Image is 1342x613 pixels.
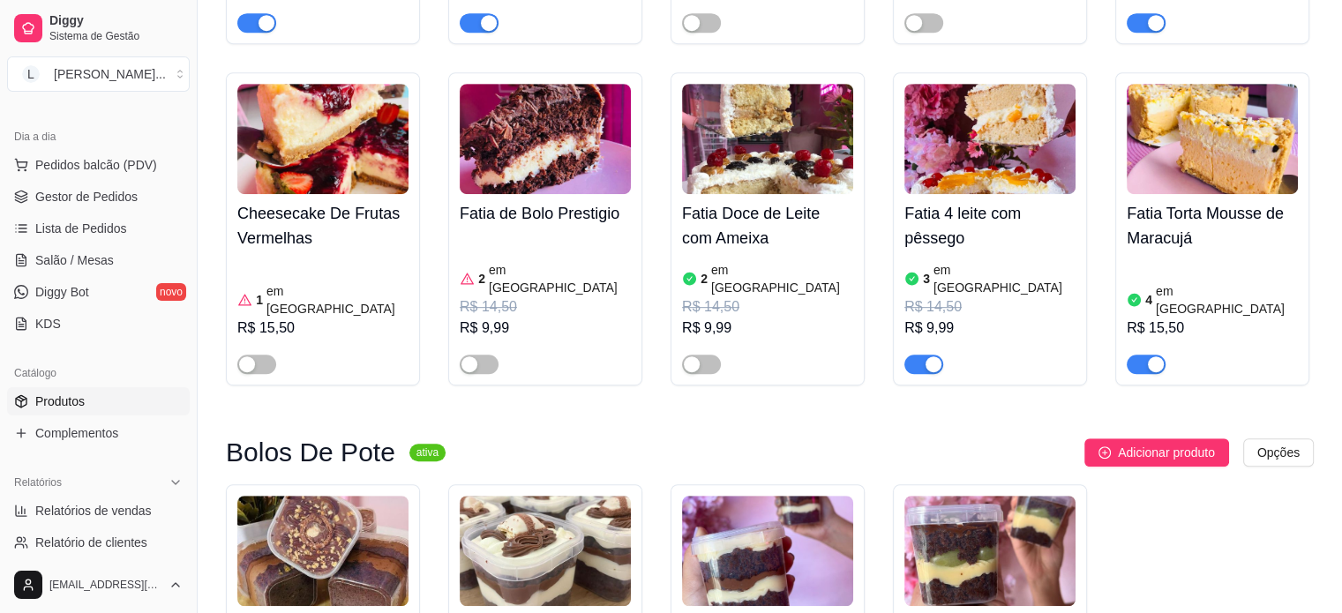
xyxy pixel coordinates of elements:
[7,528,190,557] a: Relatório de clientes
[7,246,190,274] a: Salão / Mesas
[1257,443,1300,462] span: Opções
[460,296,631,318] div: R$ 14,50
[460,318,631,339] div: R$ 9,99
[1156,282,1298,318] article: em [GEOGRAPHIC_DATA]
[682,84,853,194] img: product-image
[226,442,395,463] h3: Bolos De Pote
[7,123,190,151] div: Dia a dia
[35,156,157,174] span: Pedidos balcão (PDV)
[237,201,409,250] h4: Cheesecake De Frutas Vermelhas
[266,282,409,318] article: em [GEOGRAPHIC_DATA]
[682,296,853,318] div: R$ 14,50
[49,578,161,592] span: [EMAIL_ADDRESS][DOMAIN_NAME]
[237,318,409,339] div: R$ 15,50
[22,65,40,83] span: L
[7,56,190,92] button: Select a team
[904,496,1076,606] img: product-image
[54,65,166,83] div: [PERSON_NAME] ...
[1127,84,1298,194] img: product-image
[904,318,1076,339] div: R$ 9,99
[35,534,147,551] span: Relatório de clientes
[923,270,930,288] article: 3
[35,220,127,237] span: Lista de Pedidos
[1127,318,1298,339] div: R$ 15,50
[478,270,485,288] article: 2
[682,496,853,606] img: product-image
[35,502,152,520] span: Relatórios de vendas
[7,214,190,243] a: Lista de Pedidos
[7,419,190,447] a: Complementos
[237,496,409,606] img: product-image
[904,84,1076,194] img: product-image
[1118,443,1215,462] span: Adicionar produto
[1098,446,1111,459] span: plus-circle
[7,497,190,525] a: Relatórios de vendas
[904,201,1076,250] h4: Fatia 4 leite com pêssego
[35,251,114,269] span: Salão / Mesas
[35,392,85,410] span: Produtos
[489,261,631,296] article: em [GEOGRAPHIC_DATA]
[7,564,190,606] button: [EMAIL_ADDRESS][DOMAIN_NAME]
[256,291,263,309] article: 1
[49,13,183,29] span: Diggy
[460,201,631,226] h4: Fatia de Bolo Prestigio
[682,318,853,339] div: R$ 9,99
[682,201,853,250] h4: Fatia Doce de Leite com Ameixa
[1145,291,1152,309] article: 4
[35,188,138,206] span: Gestor de Pedidos
[711,261,853,296] article: em [GEOGRAPHIC_DATA]
[7,278,190,306] a: Diggy Botnovo
[14,475,62,490] span: Relatórios
[49,29,183,43] span: Sistema de Gestão
[933,261,1076,296] article: em [GEOGRAPHIC_DATA]
[35,315,61,333] span: KDS
[7,359,190,387] div: Catálogo
[7,183,190,211] a: Gestor de Pedidos
[35,283,89,301] span: Diggy Bot
[460,84,631,194] img: product-image
[1084,438,1229,467] button: Adicionar produto
[7,387,190,415] a: Produtos
[7,7,190,49] a: DiggySistema de Gestão
[35,424,118,442] span: Complementos
[460,496,631,606] img: product-image
[904,296,1076,318] div: R$ 14,50
[1243,438,1314,467] button: Opções
[237,84,409,194] img: product-image
[7,310,190,338] a: KDS
[1127,201,1298,250] h4: Fatia Torta Mousse de Maracujá
[409,444,446,461] sup: ativa
[7,151,190,179] button: Pedidos balcão (PDV)
[701,270,708,288] article: 2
